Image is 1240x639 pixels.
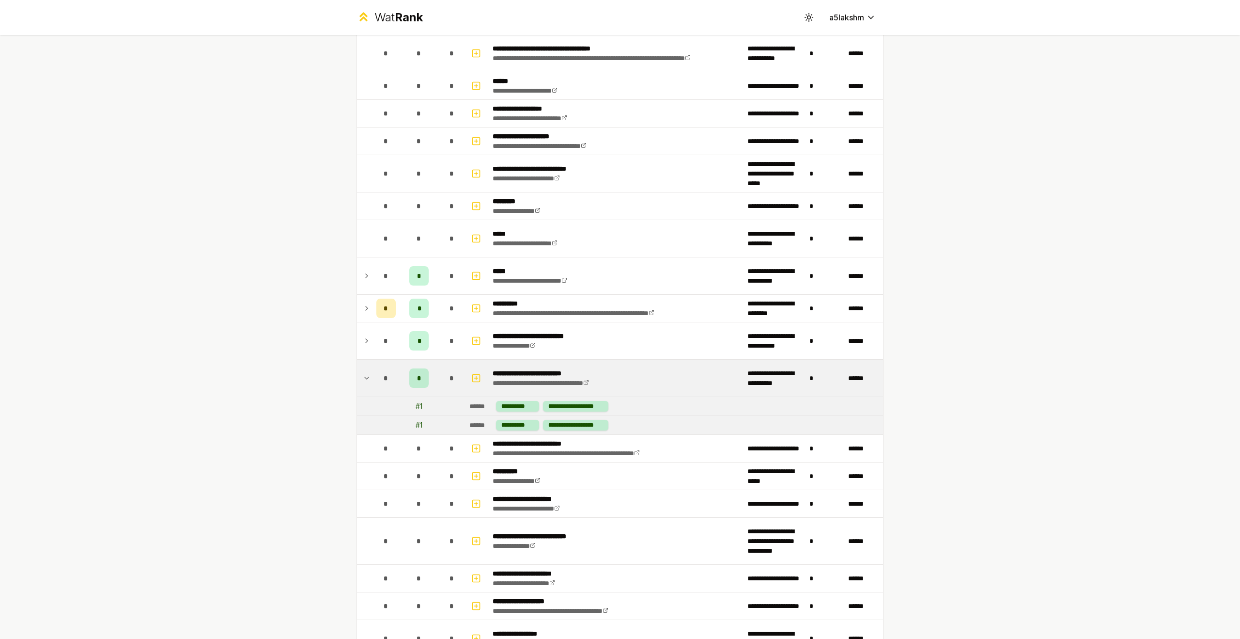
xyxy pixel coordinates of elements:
[416,420,422,430] div: # 1
[395,10,423,24] span: Rank
[829,12,864,23] span: a5lakshm
[821,9,883,26] button: a5lakshm
[416,401,422,411] div: # 1
[356,10,423,25] a: WatRank
[374,10,423,25] div: Wat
